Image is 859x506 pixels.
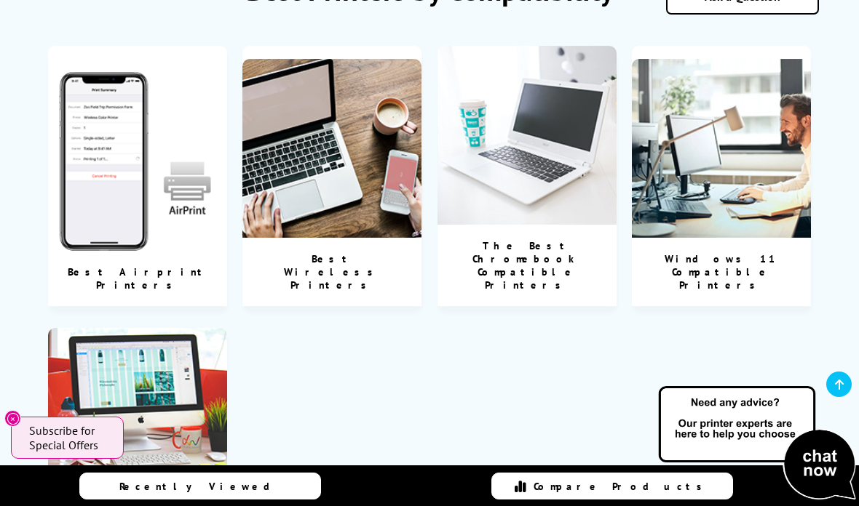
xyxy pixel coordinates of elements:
[48,72,227,251] img: Best Airprint Printers
[534,480,710,493] span: Compare Products
[242,238,421,306] div: Best Wireless Printers
[491,473,733,499] a: Compare Products
[48,46,227,306] a: Best Airprint Printers
[438,46,617,306] a: The Best Chromebook Compatible Printers
[632,59,811,238] img: Windows 11 Compatible Printers
[655,384,859,503] img: Open Live Chat window
[79,473,321,499] a: Recently Viewed
[438,225,617,306] div: The Best Chromebook Compatible Printers
[119,480,285,493] span: Recently Viewed
[438,46,617,225] img: The Best Chromebook Compatible Printers
[29,423,109,452] span: Subscribe for Special Offers
[632,46,811,306] a: Windows 11 Compatible Printers
[242,59,421,238] img: Best Wireless Printers
[4,410,21,427] button: Close
[242,46,421,306] a: Best Wireless Printers
[48,251,227,306] div: Best Airprint Printers
[632,238,811,306] div: Windows 11 Compatible Printers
